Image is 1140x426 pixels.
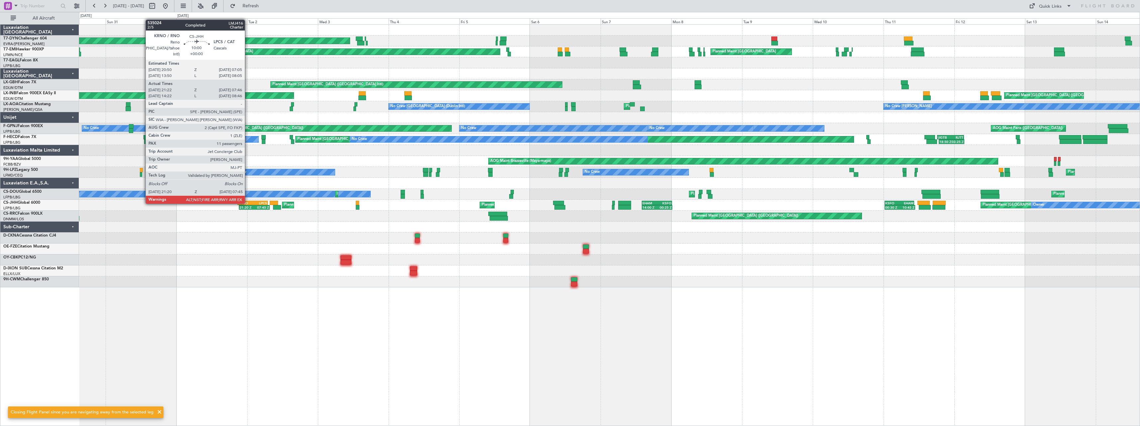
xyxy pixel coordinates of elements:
a: LX-INBFalcon 900EX EASy II [3,91,56,95]
div: Fri 5 [459,18,530,24]
a: OY-CBKPC12/NG [3,255,36,259]
a: FCBB/BZV [3,162,21,167]
div: [DATE] [177,13,189,19]
span: LX-GBH [3,80,18,84]
span: Refresh [237,4,265,8]
span: F-HECD [3,135,18,139]
span: 9H-LPZ [3,168,17,172]
a: LFMD/CEQ [3,173,23,178]
span: 9H-YAA [3,157,18,161]
span: CS-RRC [3,212,18,216]
div: 21:20 Z [239,205,254,209]
a: EDLW/DTM [3,96,23,101]
button: Quick Links [1026,1,1075,11]
div: Mon 1 [176,18,247,24]
div: Sat 13 [1025,18,1096,24]
div: Planned Maint [GEOGRAPHIC_DATA] ([GEOGRAPHIC_DATA]) [1006,91,1111,101]
div: Planned Maint [GEOGRAPHIC_DATA] ([GEOGRAPHIC_DATA]) [284,200,389,210]
a: CS-DOUGlobal 6500 [3,190,42,194]
div: Wed 3 [318,18,389,24]
div: Planned Maint [GEOGRAPHIC_DATA] ([GEOGRAPHIC_DATA]) [337,189,442,199]
div: RJTT [950,135,963,139]
a: T7-EAGLFalcon 8X [3,58,38,62]
div: Closing Flight Panel since you are navigating away from the selected leg [11,409,153,416]
a: LFPB/LBG [3,195,21,200]
div: Sun 7 [601,18,671,24]
span: LX-AOA [3,102,19,106]
div: 10:45 Z [900,205,914,209]
div: 18:50 Z [939,140,951,144]
a: CS-RRCFalcon 900LX [3,212,43,216]
div: 00:25 Z [657,205,672,209]
div: No Crew [352,134,367,144]
span: D-IXON SUB [3,266,27,270]
div: Planned Maint [GEOGRAPHIC_DATA] ([GEOGRAPHIC_DATA]) [626,102,730,111]
a: LFPB/LBG [3,129,21,134]
div: No Crew [649,123,665,133]
span: F-GPNJ [3,124,18,128]
a: F-GPNJFalcon 900EX [3,124,43,128]
div: No Crew [585,167,600,177]
div: Tue 9 [742,18,813,24]
span: OE-FZE [3,245,17,248]
div: No Crew [GEOGRAPHIC_DATA] (Dublin Intl) [390,102,465,111]
a: D-CKNACessna Citation CJ4 [3,234,56,238]
div: Fri 12 [954,18,1025,24]
a: LFPB/LBG [3,140,21,145]
button: All Aircraft [7,13,72,24]
div: Quick Links [1039,3,1062,10]
span: 9H-CWM [3,277,20,281]
a: T7-EMIHawker 900XP [3,47,44,51]
div: Tue 2 [247,18,318,24]
button: Refresh [227,1,267,11]
div: Planned Maint [GEOGRAPHIC_DATA] ([GEOGRAPHIC_DATA]) [297,134,402,144]
a: T7-DYNChallenger 604 [3,36,47,40]
div: KSFO [657,201,671,205]
a: EDLW/DTM [3,85,23,90]
div: [DATE] [80,13,92,19]
a: F-HECDFalcon 7X [3,135,36,139]
span: T7-EMI [3,47,16,51]
a: LFPB/LBG [3,206,21,211]
a: OE-FZECitation Mustang [3,245,49,248]
div: Planned Maint [GEOGRAPHIC_DATA] [190,47,253,57]
span: T7-DYN [3,36,18,40]
a: LX-AOACitation Mustang [3,102,51,106]
div: Planned Maint Nice ([GEOGRAPHIC_DATA]) [219,167,293,177]
span: CS-JHH [3,201,18,205]
a: LFPB/LBG [3,63,21,68]
a: 9H-CWMChallenger 850 [3,277,49,281]
div: Planned Maint [GEOGRAPHIC_DATA] ([GEOGRAPHIC_DATA]) [199,123,303,133]
div: No Crew [231,167,246,177]
div: EHAM [642,201,657,205]
div: Planned Maint [GEOGRAPHIC_DATA] [712,47,776,57]
span: D-CKNA [3,234,19,238]
div: 03:25 Z [951,140,963,144]
span: T7-EAGL [3,58,20,62]
div: AOG Maint Brazzaville (Maya-maya) [490,156,551,166]
div: No Crew [84,123,99,133]
div: Planned Maint [GEOGRAPHIC_DATA] ([GEOGRAPHIC_DATA]) [691,189,796,199]
div: No Crew [154,134,170,144]
div: AOG Maint Paris ([GEOGRAPHIC_DATA]) [993,123,1063,133]
div: Owner [1033,200,1044,210]
a: LFMN/NCE [3,52,23,57]
input: Trip Number [20,1,58,11]
a: EVRA/[PERSON_NAME] [3,41,45,46]
div: Planned Maint [GEOGRAPHIC_DATA] ([GEOGRAPHIC_DATA]) [694,211,798,221]
span: [DATE] - [DATE] [113,3,144,9]
div: KSFO [885,201,899,205]
span: CS-DOU [3,190,19,194]
div: EHAM [900,201,913,205]
div: Thu 11 [884,18,954,24]
a: 9H-LPZLegacy 500 [3,168,38,172]
span: OY-CBK [3,255,18,259]
div: Planned Maint [GEOGRAPHIC_DATA] ([GEOGRAPHIC_DATA] Intl) [272,80,383,90]
div: No Crew [461,123,476,133]
div: KRNO [238,201,253,205]
div: LPCS [252,201,267,205]
div: Wed 10 [813,18,884,24]
div: 07:45 Z [254,205,269,209]
div: No Crew [PERSON_NAME] [885,102,932,111]
div: 00:30 Z [885,205,900,209]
